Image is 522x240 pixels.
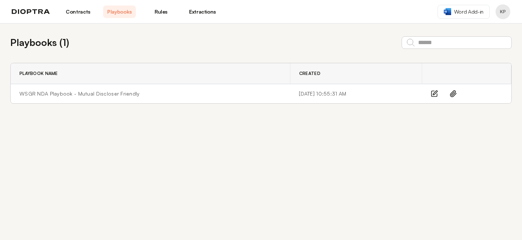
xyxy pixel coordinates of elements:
td: [DATE] 10:55:31 AM [290,84,422,104]
a: Extractions [186,6,219,18]
img: logo [12,9,50,14]
a: Word Add-in [438,5,490,19]
a: WSGR NDA Playbook - Mutual Discloser Friendly [19,90,140,97]
h2: Playbooks ( 1 ) [10,35,69,50]
span: Created [299,71,320,76]
span: Playbook Name [19,71,58,76]
span: Word Add-in [454,8,483,15]
a: Playbooks [103,6,136,18]
a: Contracts [62,6,94,18]
button: Profile menu [496,4,510,19]
a: Rules [145,6,177,18]
img: word [444,8,451,15]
